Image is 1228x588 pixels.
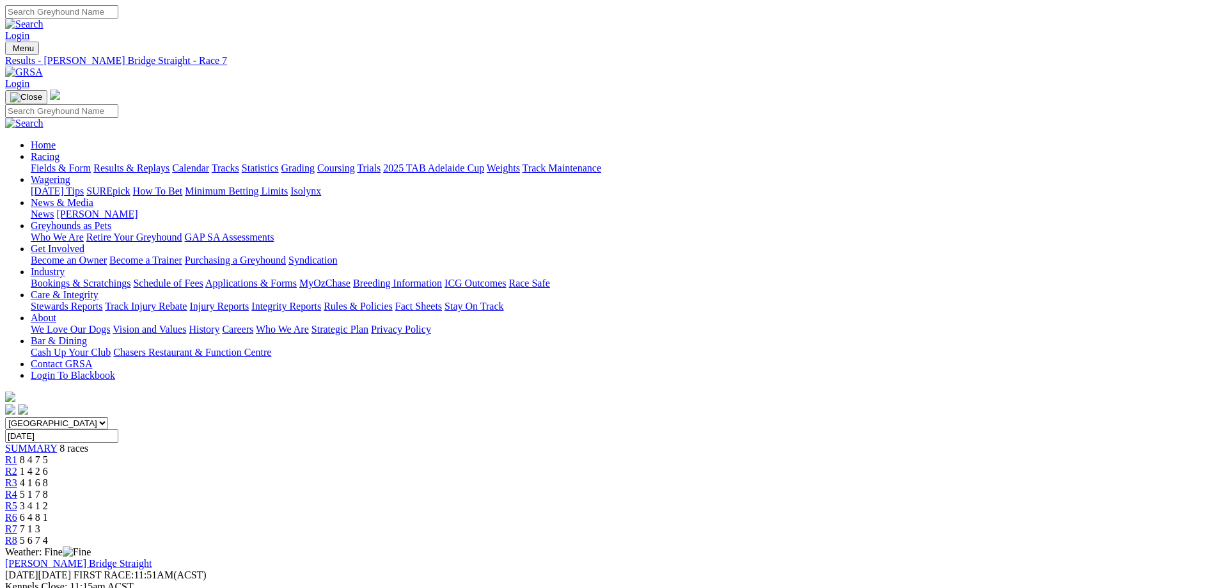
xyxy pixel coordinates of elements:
[189,324,219,335] a: History
[5,42,39,55] button: Toggle navigation
[256,324,309,335] a: Who We Are
[5,546,91,557] span: Weather: Fine
[357,163,381,173] a: Trials
[20,454,48,465] span: 8 4 7 5
[93,163,169,173] a: Results & Replays
[311,324,368,335] a: Strategic Plan
[281,163,315,173] a: Grading
[31,197,93,208] a: News & Media
[18,404,28,415] img: twitter.svg
[5,466,17,477] a: R2
[290,186,321,196] a: Isolynx
[31,163,1223,174] div: Racing
[508,278,549,289] a: Race Safe
[31,186,1223,197] div: Wagering
[113,347,271,358] a: Chasers Restaurant & Function Centre
[50,90,60,100] img: logo-grsa-white.png
[113,324,186,335] a: Vision and Values
[31,278,130,289] a: Bookings & Scratchings
[5,500,17,511] a: R5
[5,104,118,118] input: Search
[20,466,48,477] span: 1 4 2 6
[31,255,107,266] a: Become an Owner
[31,232,84,242] a: Who We Are
[205,278,297,289] a: Applications & Forms
[5,5,118,19] input: Search
[189,301,249,312] a: Injury Reports
[86,232,182,242] a: Retire Your Greyhound
[371,324,431,335] a: Privacy Policy
[185,255,286,266] a: Purchasing a Greyhound
[5,477,17,488] a: R3
[31,301,1223,312] div: Care & Integrity
[5,78,29,89] a: Login
[299,278,350,289] a: MyOzChase
[5,535,17,546] a: R8
[31,335,87,346] a: Bar & Dining
[10,92,42,102] img: Close
[31,347,111,358] a: Cash Up Your Club
[31,151,59,162] a: Racing
[31,324,110,335] a: We Love Our Dogs
[31,243,84,254] a: Get Involved
[31,324,1223,335] div: About
[31,186,84,196] a: [DATE] Tips
[185,186,288,196] a: Minimum Betting Limits
[31,312,56,323] a: About
[31,301,102,312] a: Stewards Reports
[395,301,442,312] a: Fact Sheets
[5,429,118,443] input: Select date
[59,443,88,454] span: 8 races
[5,404,15,415] img: facebook.svg
[5,512,17,523] a: R6
[212,163,239,173] a: Tracks
[133,186,183,196] a: How To Bet
[5,19,43,30] img: Search
[31,255,1223,266] div: Get Involved
[31,139,56,150] a: Home
[5,90,47,104] button: Toggle navigation
[242,163,279,173] a: Statistics
[353,278,442,289] a: Breeding Information
[31,174,70,185] a: Wagering
[5,569,71,580] span: [DATE]
[13,44,34,53] span: Menu
[31,220,111,231] a: Greyhounds as Pets
[5,454,17,465] a: R1
[324,301,393,312] a: Rules & Policies
[20,477,48,488] span: 4 1 6 8
[31,232,1223,243] div: Greyhounds as Pets
[288,255,337,266] a: Syndication
[20,512,48,523] span: 6 4 8 1
[5,558,152,569] a: [PERSON_NAME] Bridge Straight
[105,301,187,312] a: Track Injury Rebate
[31,278,1223,289] div: Industry
[383,163,484,173] a: 2025 TAB Adelaide Cup
[5,443,57,454] span: SUMMARY
[63,546,91,558] img: Fine
[20,523,40,534] span: 7 1 3
[523,163,601,173] a: Track Maintenance
[5,523,17,534] a: R7
[31,358,92,369] a: Contact GRSA
[133,278,203,289] a: Schedule of Fees
[222,324,253,335] a: Careers
[20,489,48,500] span: 5 1 7 8
[5,55,1223,67] a: Results - [PERSON_NAME] Bridge Straight - Race 7
[5,489,17,500] a: R4
[31,370,115,381] a: Login To Blackbook
[20,500,48,511] span: 3 4 1 2
[20,535,48,546] span: 5 6 7 4
[31,209,1223,220] div: News & Media
[487,163,520,173] a: Weights
[56,209,138,219] a: [PERSON_NAME]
